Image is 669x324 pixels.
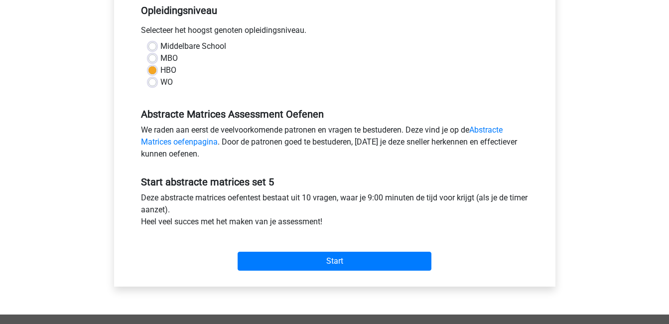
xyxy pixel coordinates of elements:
[134,192,536,232] div: Deze abstracte matrices oefentest bestaat uit 10 vragen, waar je 9:00 minuten de tijd voor krijgt...
[160,64,176,76] label: HBO
[141,176,529,188] h5: Start abstracte matrices set 5
[160,52,178,64] label: MBO
[134,124,536,164] div: We raden aan eerst de veelvoorkomende patronen en vragen te bestuderen. Deze vind je op de . Door...
[160,76,173,88] label: WO
[141,108,529,120] h5: Abstracte Matrices Assessment Oefenen
[238,252,431,271] input: Start
[134,24,536,40] div: Selecteer het hoogst genoten opleidingsniveau.
[160,40,226,52] label: Middelbare School
[141,0,529,20] h5: Opleidingsniveau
